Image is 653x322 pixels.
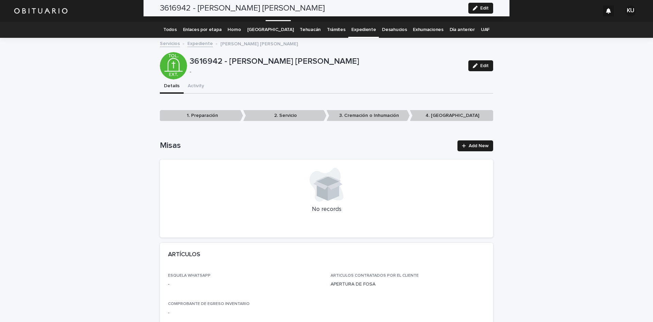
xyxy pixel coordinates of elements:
a: Desahucios [382,22,407,38]
button: Details [160,79,184,94]
span: ESQUELA WHATSAPP [168,274,211,278]
img: HUM7g2VNRLqGMmR9WVqf [14,4,68,18]
h2: ARTÍCULOS [168,251,200,259]
a: Expediente [187,39,213,47]
a: Add New [457,140,493,151]
a: Día anterior [450,22,475,38]
p: 3. Cremación o Inhumación [326,110,410,121]
p: 2. Servicio [243,110,326,121]
p: APERTURA DE FOSA [331,281,485,288]
a: Exhumaciones [413,22,443,38]
span: Edit [480,63,489,68]
a: Todos [163,22,177,38]
button: Activity [184,79,208,94]
p: - [168,281,322,288]
span: Add New [469,143,489,148]
a: Trámites [327,22,346,38]
p: No records [168,206,485,213]
p: 4. [GEOGRAPHIC_DATA] [410,110,493,121]
a: Enlaces por etapa [183,22,222,38]
p: 1. Preparación [160,110,243,121]
span: COMPROBANTE DE EGRESO INVENTARIO [168,302,250,306]
button: Edit [468,60,493,71]
a: Expediente [351,22,376,38]
a: Servicios [160,39,180,47]
p: - [190,69,460,75]
div: KU [625,5,636,16]
a: UAF [481,22,490,38]
h1: Misas [160,141,453,151]
a: [GEOGRAPHIC_DATA] [247,22,294,38]
p: 3616942 - [PERSON_NAME] [PERSON_NAME] [190,57,463,66]
p: - [168,309,322,317]
a: Tehuacán [300,22,321,38]
p: [PERSON_NAME] [PERSON_NAME] [220,40,298,47]
a: Horno [228,22,241,38]
span: ARTICULOS CONTRATADOS POR EL CLIENTE [331,274,419,278]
